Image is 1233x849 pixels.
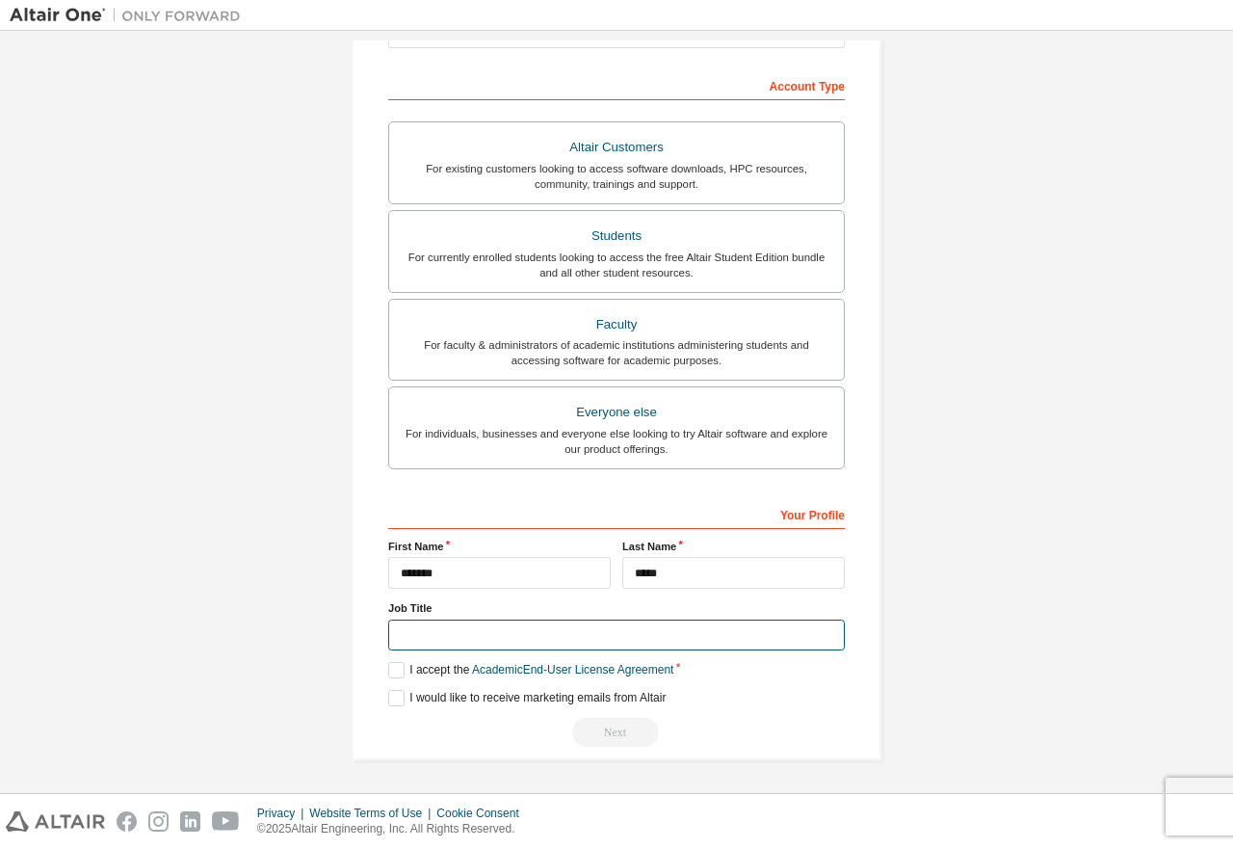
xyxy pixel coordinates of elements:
img: altair_logo.svg [6,811,105,832]
div: For existing customers looking to access software downloads, HPC resources, community, trainings ... [401,161,832,192]
a: Academic End-User License Agreement [472,663,673,677]
img: Altair One [10,6,250,25]
label: I accept the [388,662,673,678]
label: Last Name [622,539,845,554]
div: Faculty [401,311,832,338]
div: Altair Customers [401,134,832,161]
img: instagram.svg [148,811,169,832]
div: Privacy [257,806,309,821]
div: Website Terms of Use [309,806,436,821]
p: © 2025 Altair Engineering, Inc. All Rights Reserved. [257,821,531,837]
img: facebook.svg [117,811,137,832]
div: For currently enrolled students looking to access the free Altair Student Edition bundle and all ... [401,250,832,280]
label: Job Title [388,600,845,616]
label: I would like to receive marketing emails from Altair [388,690,666,706]
div: Your Profile [388,498,845,529]
div: For faculty & administrators of academic institutions administering students and accessing softwa... [401,337,832,368]
div: Account Type [388,69,845,100]
label: First Name [388,539,611,554]
div: For individuals, businesses and everyone else looking to try Altair software and explore our prod... [401,426,832,457]
div: Everyone else [401,399,832,426]
img: linkedin.svg [180,811,200,832]
img: youtube.svg [212,811,240,832]
div: Read and acccept EULA to continue [388,718,845,747]
div: Students [401,223,832,250]
div: Cookie Consent [436,806,530,821]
